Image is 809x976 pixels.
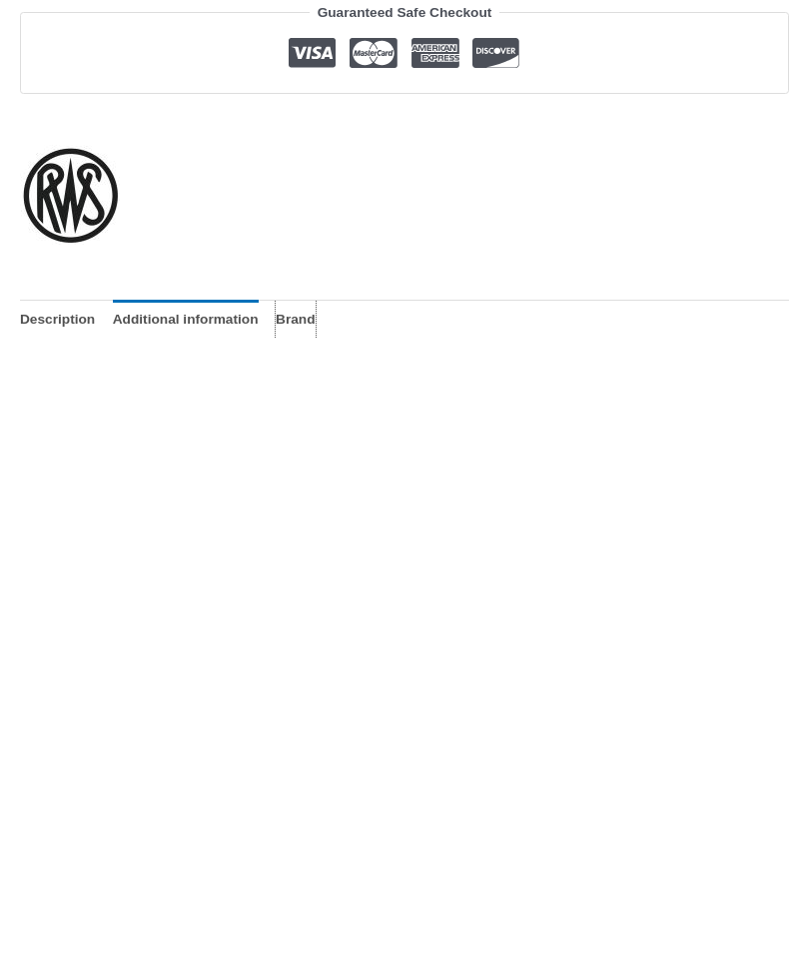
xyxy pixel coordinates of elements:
a: RWS [20,145,120,245]
a: Description [20,300,95,339]
a: Additional information [113,300,259,339]
a: Brand [276,300,316,339]
iframe: Customer reviews powered by Trustpilot [20,108,789,132]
